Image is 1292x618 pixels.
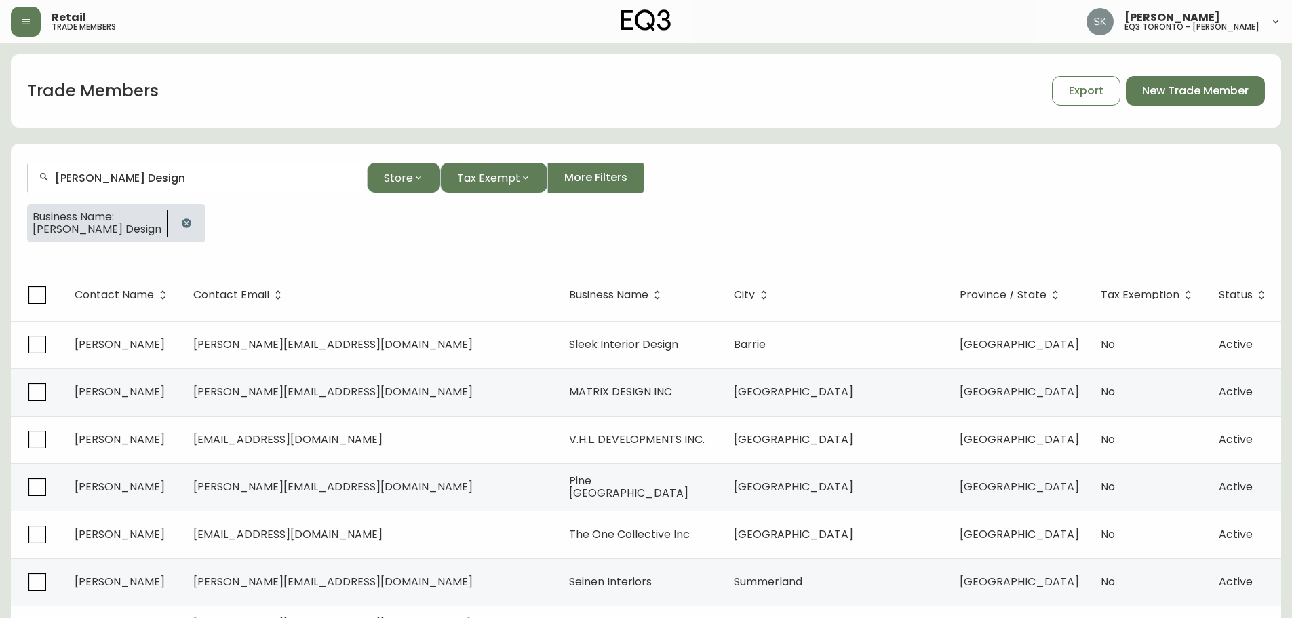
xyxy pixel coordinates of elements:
[734,574,802,590] span: Summerland
[1101,336,1115,352] span: No
[193,526,383,542] span: [EMAIL_ADDRESS][DOMAIN_NAME]
[734,289,772,301] span: City
[75,479,165,495] span: [PERSON_NAME]
[52,12,86,23] span: Retail
[569,289,666,301] span: Business Name
[569,431,705,447] span: V.H.L. DEVELOPMENTS INC.
[193,291,269,299] span: Contact Email
[1124,12,1220,23] span: [PERSON_NAME]
[569,526,690,542] span: The One Collective Inc
[1087,8,1114,35] img: 2f4b246f1aa1d14c63ff9b0999072a8a
[193,336,473,352] span: [PERSON_NAME][EMAIL_ADDRESS][DOMAIN_NAME]
[1101,431,1115,447] span: No
[734,431,853,447] span: [GEOGRAPHIC_DATA]
[75,291,154,299] span: Contact Name
[734,384,853,400] span: [GEOGRAPHIC_DATA]
[1219,479,1253,495] span: Active
[734,526,853,542] span: [GEOGRAPHIC_DATA]
[547,163,644,193] button: More Filters
[569,574,652,590] span: Seinen Interiors
[960,291,1046,299] span: Province / State
[1142,83,1249,98] span: New Trade Member
[75,336,165,352] span: [PERSON_NAME]
[960,574,1079,590] span: [GEOGRAPHIC_DATA]
[960,384,1079,400] span: [GEOGRAPHIC_DATA]
[621,9,671,31] img: logo
[52,23,116,31] h5: trade members
[75,431,165,447] span: [PERSON_NAME]
[33,223,161,235] span: [PERSON_NAME] Design
[1219,384,1253,400] span: Active
[193,289,287,301] span: Contact Email
[569,291,648,299] span: Business Name
[734,479,853,495] span: [GEOGRAPHIC_DATA]
[457,170,520,187] span: Tax Exempt
[569,473,688,501] span: Pine [GEOGRAPHIC_DATA]
[1101,479,1115,495] span: No
[75,574,165,590] span: [PERSON_NAME]
[1101,384,1115,400] span: No
[1219,431,1253,447] span: Active
[367,163,440,193] button: Store
[1101,291,1179,299] span: Tax Exemption
[1219,526,1253,542] span: Active
[1124,23,1259,31] h5: eq3 toronto - [PERSON_NAME]
[75,384,165,400] span: [PERSON_NAME]
[384,170,413,187] span: Store
[193,574,473,590] span: [PERSON_NAME][EMAIL_ADDRESS][DOMAIN_NAME]
[193,479,473,495] span: [PERSON_NAME][EMAIL_ADDRESS][DOMAIN_NAME]
[960,336,1079,352] span: [GEOGRAPHIC_DATA]
[960,526,1079,542] span: [GEOGRAPHIC_DATA]
[1219,291,1253,299] span: Status
[960,479,1079,495] span: [GEOGRAPHIC_DATA]
[193,384,473,400] span: [PERSON_NAME][EMAIL_ADDRESS][DOMAIN_NAME]
[1219,289,1270,301] span: Status
[569,336,678,352] span: Sleek Interior Design
[1219,574,1253,590] span: Active
[1101,574,1115,590] span: No
[1219,336,1253,352] span: Active
[1101,526,1115,542] span: No
[734,291,755,299] span: City
[569,384,672,400] span: MATRIX DESIGN INC
[193,431,383,447] span: [EMAIL_ADDRESS][DOMAIN_NAME]
[1101,289,1197,301] span: Tax Exemption
[960,431,1079,447] span: [GEOGRAPHIC_DATA]
[960,289,1064,301] span: Province / State
[55,172,356,185] input: Search
[564,170,627,185] span: More Filters
[440,163,547,193] button: Tax Exempt
[75,289,172,301] span: Contact Name
[75,526,165,542] span: [PERSON_NAME]
[33,211,161,223] span: Business Name:
[1069,83,1103,98] span: Export
[1052,76,1120,106] button: Export
[734,336,766,352] span: Barrie
[1126,76,1265,106] button: New Trade Member
[27,79,159,102] h1: Trade Members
